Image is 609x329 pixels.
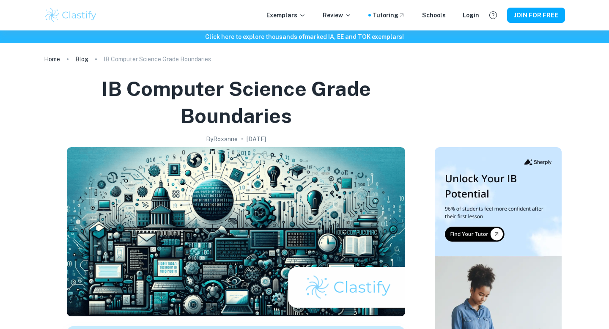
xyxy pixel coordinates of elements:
[486,8,500,22] button: Help and Feedback
[463,11,479,20] a: Login
[2,32,607,41] h6: Click here to explore thousands of marked IA, EE and TOK exemplars !
[44,7,98,24] img: Clastify logo
[422,11,446,20] a: Schools
[104,55,211,64] p: IB Computer Science Grade Boundaries
[323,11,351,20] p: Review
[373,11,405,20] a: Tutoring
[67,147,405,316] img: IB Computer Science Grade Boundaries cover image
[247,134,266,144] h2: [DATE]
[206,134,238,144] h2: By Roxanne
[44,53,60,65] a: Home
[75,53,88,65] a: Blog
[266,11,306,20] p: Exemplars
[47,75,425,129] h1: IB Computer Science Grade Boundaries
[507,8,565,23] button: JOIN FOR FREE
[241,134,243,144] p: •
